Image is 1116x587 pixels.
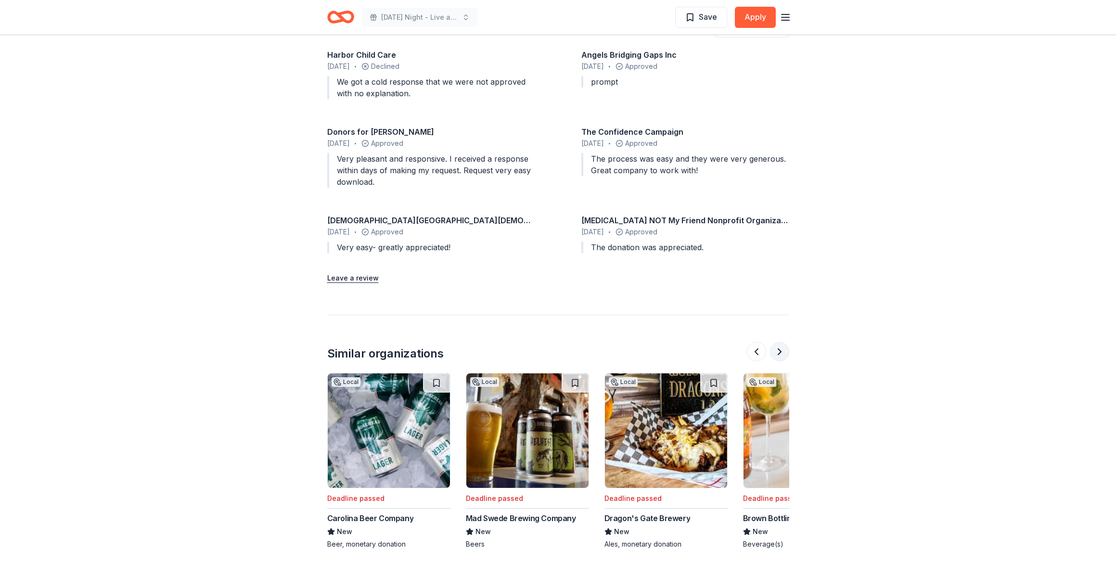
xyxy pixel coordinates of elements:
div: Local [332,377,360,387]
div: Beers [466,539,589,549]
div: Similar organizations [327,346,444,361]
div: Donors for [PERSON_NAME] [327,126,535,138]
div: Approved [327,226,535,238]
div: Deadline passed [466,493,523,504]
span: New [614,526,629,537]
div: Angels Bridging Gaps Inc [581,49,789,61]
div: Beverage(s) [743,539,866,549]
div: [MEDICAL_DATA] NOT My Friend Nonprofit Organization [581,215,789,226]
div: Dragon's Gate Brewery [604,512,691,524]
span: [DATE] [327,226,350,238]
span: • [608,63,611,70]
span: [DATE] [581,226,604,238]
div: Local [470,377,499,387]
div: Deadline passed [604,493,662,504]
div: Very easy- greatly appreciated! [327,242,535,253]
span: New [337,526,352,537]
img: Image for Dragon's Gate Brewery [605,373,727,488]
div: Harbor Child Care [327,49,535,61]
div: The process was easy and they were very generous. Great company to work with! [581,153,789,176]
button: [DATE] Night - Live at the Library! [362,8,477,27]
div: Carolina Beer Company [327,512,414,524]
span: • [354,63,357,70]
span: • [608,228,611,236]
a: Image for Brown Bottling GroupLocalDeadline passedBrown Bottling GroupNewBeverage(s) [743,373,866,549]
span: • [354,228,357,236]
div: Deadline passed [743,493,800,504]
div: Very pleasant and responsive. I received a response within days of making my request. Request ver... [327,153,535,188]
a: Home [327,6,354,28]
div: Mad Swede Brewing Company [466,512,576,524]
div: Brown Bottling Group [743,512,821,524]
img: Image for Mad Swede Brewing Company [466,373,589,488]
div: The donation was appreciated. [581,242,789,253]
div: The Confidence Campaign [581,126,789,138]
a: Image for Dragon's Gate BreweryLocalDeadline passedDragon's Gate BreweryNewAles, monetary donation [604,373,728,549]
span: • [354,140,357,147]
div: Declined [327,61,535,72]
a: Image for Mad Swede Brewing CompanyLocalDeadline passedMad Swede Brewing CompanyNewBeers [466,373,589,549]
div: Local [747,377,776,387]
span: [DATE] Night - Live at the Library! [381,12,458,23]
span: [DATE] [327,61,350,72]
div: Ales, monetary donation [604,539,728,549]
button: Apply [735,7,776,28]
span: Save [699,11,717,23]
div: prompt [581,76,789,88]
img: Image for Carolina Beer Company [328,373,450,488]
span: [DATE] [327,138,350,149]
a: Image for Carolina Beer CompanyLocalDeadline passedCarolina Beer CompanyNewBeer, monetary donation [327,373,450,549]
div: Approved [327,138,535,149]
span: New [753,526,768,537]
button: Leave a review [327,272,379,284]
span: • [608,140,611,147]
div: We got a cold response that we were not approved with no explanation. [327,76,535,99]
div: Local [609,377,638,387]
div: Deadline passed [327,493,385,504]
div: Approved [581,138,789,149]
div: Approved [581,61,789,72]
span: [DATE] [581,61,604,72]
span: [DATE] [581,138,604,149]
div: [DEMOGRAPHIC_DATA][GEOGRAPHIC_DATA][DEMOGRAPHIC_DATA] [327,215,535,226]
span: New [475,526,491,537]
div: Approved [581,226,789,238]
button: Save [675,7,727,28]
div: Beer, monetary donation [327,539,450,549]
img: Image for Brown Bottling Group [744,373,866,488]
